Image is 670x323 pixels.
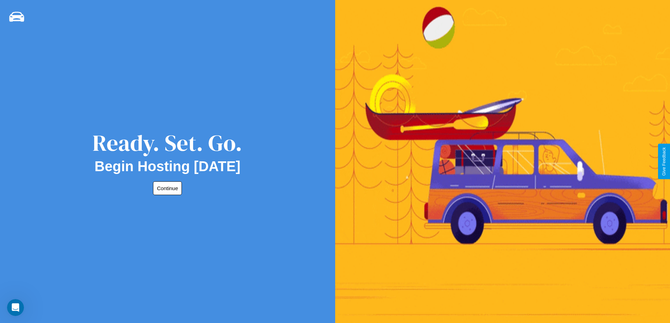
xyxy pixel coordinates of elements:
iframe: Intercom live chat [7,299,24,316]
div: Ready. Set. Go. [92,127,242,159]
button: Continue [153,181,182,195]
div: Give Feedback [662,147,666,176]
h2: Begin Hosting [DATE] [95,159,241,174]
